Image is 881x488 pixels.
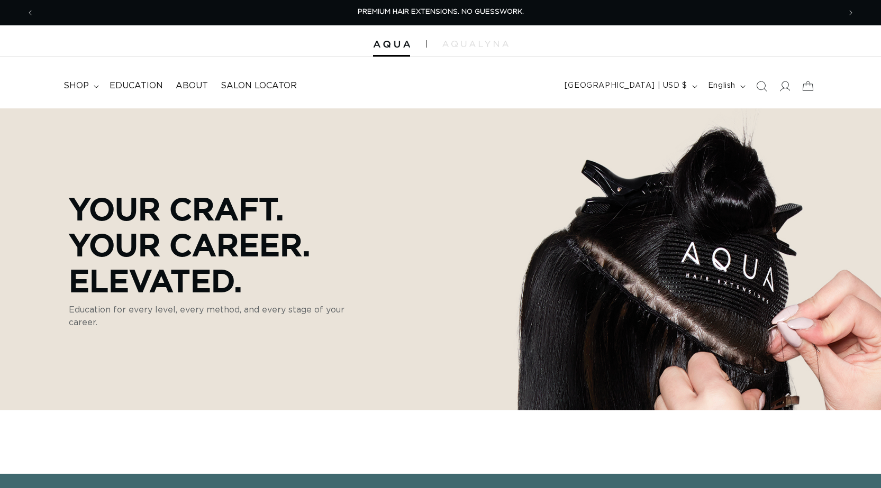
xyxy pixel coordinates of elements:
[839,3,862,23] button: Next announcement
[69,190,370,298] p: Your Craft. Your Career. Elevated.
[221,80,297,91] span: Salon Locator
[565,80,687,91] span: [GEOGRAPHIC_DATA] | USD $
[103,74,169,98] a: Education
[442,41,508,47] img: aqualyna.com
[750,75,773,98] summary: Search
[169,74,214,98] a: About
[69,303,370,329] p: Education for every level, every method, and every stage of your career.
[558,76,702,96] button: [GEOGRAPHIC_DATA] | USD $
[57,74,103,98] summary: shop
[708,80,735,91] span: English
[214,74,303,98] a: Salon Locator
[358,8,524,15] span: PREMIUM HAIR EXTENSIONS. NO GUESSWORK.
[19,3,42,23] button: Previous announcement
[176,80,208,91] span: About
[63,80,89,91] span: shop
[373,41,410,48] img: Aqua Hair Extensions
[702,76,750,96] button: English
[110,80,163,91] span: Education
